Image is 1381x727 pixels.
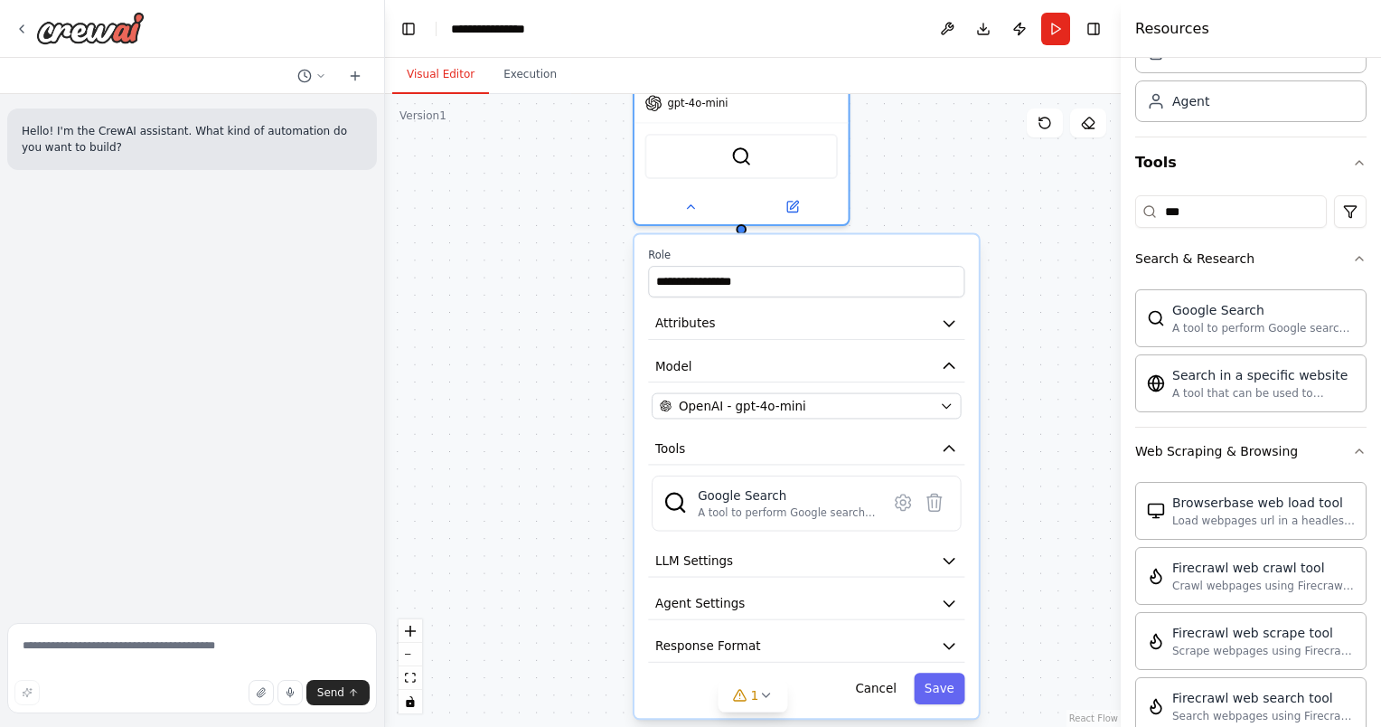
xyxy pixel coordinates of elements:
div: Google Search [1172,301,1355,319]
button: Delete tool [918,486,950,518]
div: A tool to perform Google search with a search_query. [698,506,877,520]
div: Version 1 [399,109,446,123]
button: Cancel [845,673,907,704]
button: Hide right sidebar [1081,16,1106,42]
img: Firecrawlscrapewebsitetool [1147,632,1165,650]
span: Send [317,685,344,700]
button: 1 [719,679,788,713]
div: Search & Research [1135,282,1367,427]
label: Role [648,249,964,262]
div: Crew [1135,24,1367,137]
span: OpenAI - gpt-4o-mini [679,397,806,414]
span: 1 [751,686,759,704]
a: React Flow attribution [1069,713,1118,723]
button: Agent Settings [648,588,964,620]
div: Browserbase web load tool [1172,494,1355,512]
div: Web Scraping & Browsing [1135,442,1298,460]
button: Send [306,680,370,705]
button: Upload files [249,680,274,705]
div: A tool to perform Google search with a search_query. [1172,321,1355,335]
div: A tool that can be used to semantic search a query from a specific URL content. [1172,386,1355,401]
button: Configure tool [888,486,919,518]
button: Open in side panel [743,196,841,217]
div: Search in a specific website [1172,366,1355,384]
button: OpenAI - gpt-4o-mini [652,393,961,420]
div: Firecrawl web search tool [1172,689,1355,707]
div: Google Search [698,486,877,504]
button: Tools [1135,137,1367,188]
div: Load webpages url in a headless browser using Browserbase and return the contents [1172,514,1355,528]
div: gpt-4o-miniSerplyWebSearchToolRoleAttributesModelOpenAI - gpt-4o-miniToolsSerplyWebSearchToolGoog... [633,26,850,226]
div: Crawl webpages using Firecrawl and return the contents [1172,579,1355,593]
button: Visual Editor [392,56,489,94]
p: Hello! I'm the CrewAI assistant. What kind of automation do you want to build? [22,123,362,156]
div: Scrape webpages using Firecrawl and return the contents [1172,644,1355,658]
span: Agent Settings [655,595,745,612]
button: Attributes [648,307,964,340]
button: Model [648,350,964,382]
h4: Resources [1135,18,1209,40]
img: Browserbaseloadtool [1147,502,1165,520]
button: zoom in [399,619,422,643]
button: Switch to previous chat [290,65,334,87]
button: Web Scraping & Browsing [1135,428,1367,475]
img: SerplyWebSearchTool [731,146,752,166]
button: Tools [648,433,964,466]
button: Hide left sidebar [396,16,421,42]
button: toggle interactivity [399,690,422,713]
button: Save [914,673,964,704]
div: Search & Research [1135,250,1254,268]
span: LLM Settings [655,552,733,570]
img: Firecrawlsearchtool [1147,697,1165,715]
div: Firecrawl web crawl tool [1172,559,1355,577]
span: Model [655,357,691,374]
button: Execution [489,56,571,94]
div: Firecrawl web scrape tool [1172,624,1355,642]
button: Start a new chat [341,65,370,87]
img: Serplywebsearchtool [1147,309,1165,327]
button: zoom out [399,643,422,666]
span: gpt-4o-mini [667,97,728,110]
button: LLM Settings [648,545,964,578]
span: Response Format [655,637,760,655]
span: Attributes [655,315,715,332]
span: Tools [655,440,685,458]
button: Search & Research [1135,235,1367,282]
img: Logo [36,12,145,44]
button: Response Format [648,630,964,663]
div: React Flow controls [399,619,422,713]
div: Agent [1172,92,1209,110]
img: Firecrawlcrawlwebsitetool [1147,567,1165,585]
div: Search webpages using Firecrawl and return the results [1172,709,1355,723]
button: Improve this prompt [14,680,40,705]
button: Click to speak your automation idea [277,680,303,705]
img: SerplyWebSearchTool [663,490,688,515]
img: Websitesearchtool [1147,374,1165,392]
button: fit view [399,666,422,690]
nav: breadcrumb [451,20,541,38]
